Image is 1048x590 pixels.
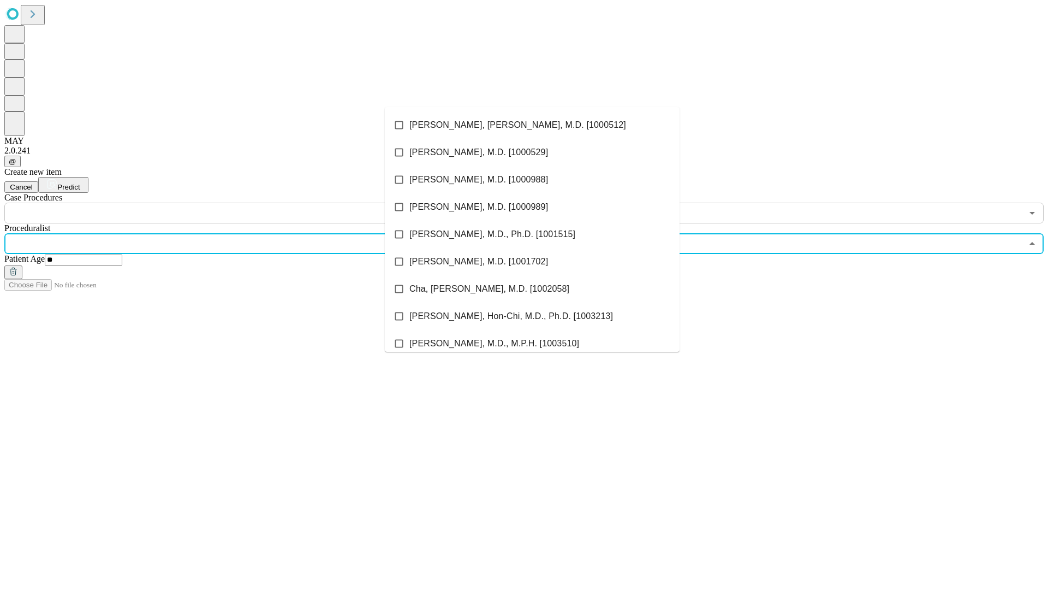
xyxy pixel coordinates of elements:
[4,181,38,193] button: Cancel
[409,200,548,214] span: [PERSON_NAME], M.D. [1000989]
[9,157,16,166] span: @
[4,146,1044,156] div: 2.0.241
[4,223,50,233] span: Proceduralist
[4,193,62,202] span: Scheduled Procedure
[4,136,1044,146] div: MAY
[409,228,575,241] span: [PERSON_NAME], M.D., Ph.D. [1001515]
[409,255,548,268] span: [PERSON_NAME], M.D. [1001702]
[4,167,62,176] span: Create new item
[1025,205,1040,221] button: Open
[4,254,45,263] span: Patient Age
[409,119,626,132] span: [PERSON_NAME], [PERSON_NAME], M.D. [1000512]
[4,156,21,167] button: @
[409,310,613,323] span: [PERSON_NAME], Hon-Chi, M.D., Ph.D. [1003213]
[38,177,88,193] button: Predict
[409,173,548,186] span: [PERSON_NAME], M.D. [1000988]
[409,146,548,159] span: [PERSON_NAME], M.D. [1000529]
[57,183,80,191] span: Predict
[10,183,33,191] span: Cancel
[1025,236,1040,251] button: Close
[409,282,569,296] span: Cha, [PERSON_NAME], M.D. [1002058]
[409,337,579,350] span: [PERSON_NAME], M.D., M.P.H. [1003510]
